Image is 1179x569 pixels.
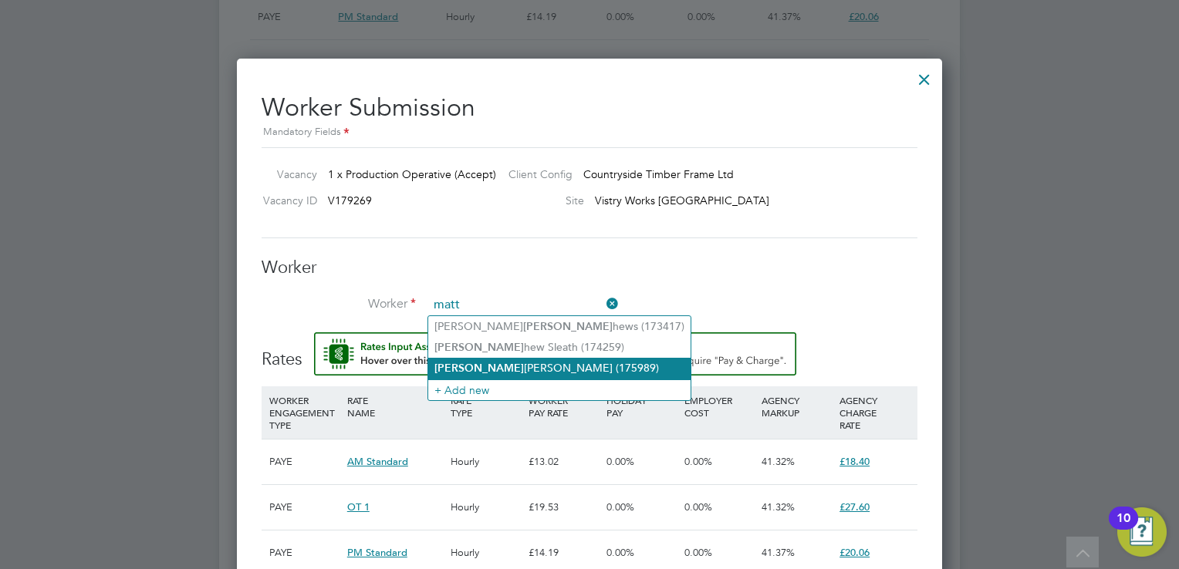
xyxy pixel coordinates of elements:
[434,341,524,354] b: [PERSON_NAME]
[265,386,343,439] div: WORKER ENGAGEMENT TYPE
[265,439,343,484] div: PAYE
[681,386,758,426] div: EMPLOYER COST
[428,294,619,317] input: Search for...
[347,455,408,468] span: AM Standard
[265,485,343,530] div: PAYE
[428,379,691,400] li: + Add new
[606,546,634,559] span: 0.00%
[595,194,769,207] span: Vistry Works [GEOGRAPHIC_DATA]
[523,320,613,333] b: [PERSON_NAME]
[447,439,525,484] div: Hourly
[839,500,870,513] span: £27.60
[762,546,795,559] span: 41.37%
[262,80,917,141] h2: Worker Submission
[496,194,584,207] label: Site
[262,332,917,371] h3: Rates
[1117,518,1130,538] div: 10
[606,500,634,513] span: 0.00%
[328,167,496,181] span: 1 x Production Operative (Accept)
[684,455,712,468] span: 0.00%
[525,485,603,530] div: £19.53
[328,194,372,207] span: V179269
[262,257,917,279] h3: Worker
[836,386,914,439] div: AGENCY CHARGE RATE
[762,455,795,468] span: 41.32%
[428,316,691,337] li: [PERSON_NAME] hews (173417)
[1117,507,1167,557] button: Open Resource Center, 10 new notifications
[434,362,524,375] b: [PERSON_NAME]
[255,167,317,181] label: Vacancy
[343,386,447,426] div: RATE NAME
[447,386,525,426] div: RATE TYPE
[606,455,634,468] span: 0.00%
[428,358,691,379] li: [PERSON_NAME] (175989)
[684,500,712,513] span: 0.00%
[525,386,603,426] div: WORKER PAY RATE
[496,167,573,181] label: Client Config
[603,386,681,426] div: HOLIDAY PAY
[839,455,870,468] span: £18.40
[525,439,603,484] div: £13.02
[839,546,870,559] span: £20.06
[347,546,407,559] span: PM Standard
[428,337,691,358] li: hew Sleath (174259)
[762,500,795,513] span: 41.32%
[583,167,734,181] span: Countryside Timber Frame Ltd
[447,485,525,530] div: Hourly
[347,500,370,513] span: OT 1
[262,296,416,312] label: Worker
[314,332,796,375] button: Rate Assistant
[758,386,836,426] div: AGENCY MARKUP
[684,546,712,559] span: 0.00%
[262,124,917,141] div: Mandatory Fields
[255,194,317,207] label: Vacancy ID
